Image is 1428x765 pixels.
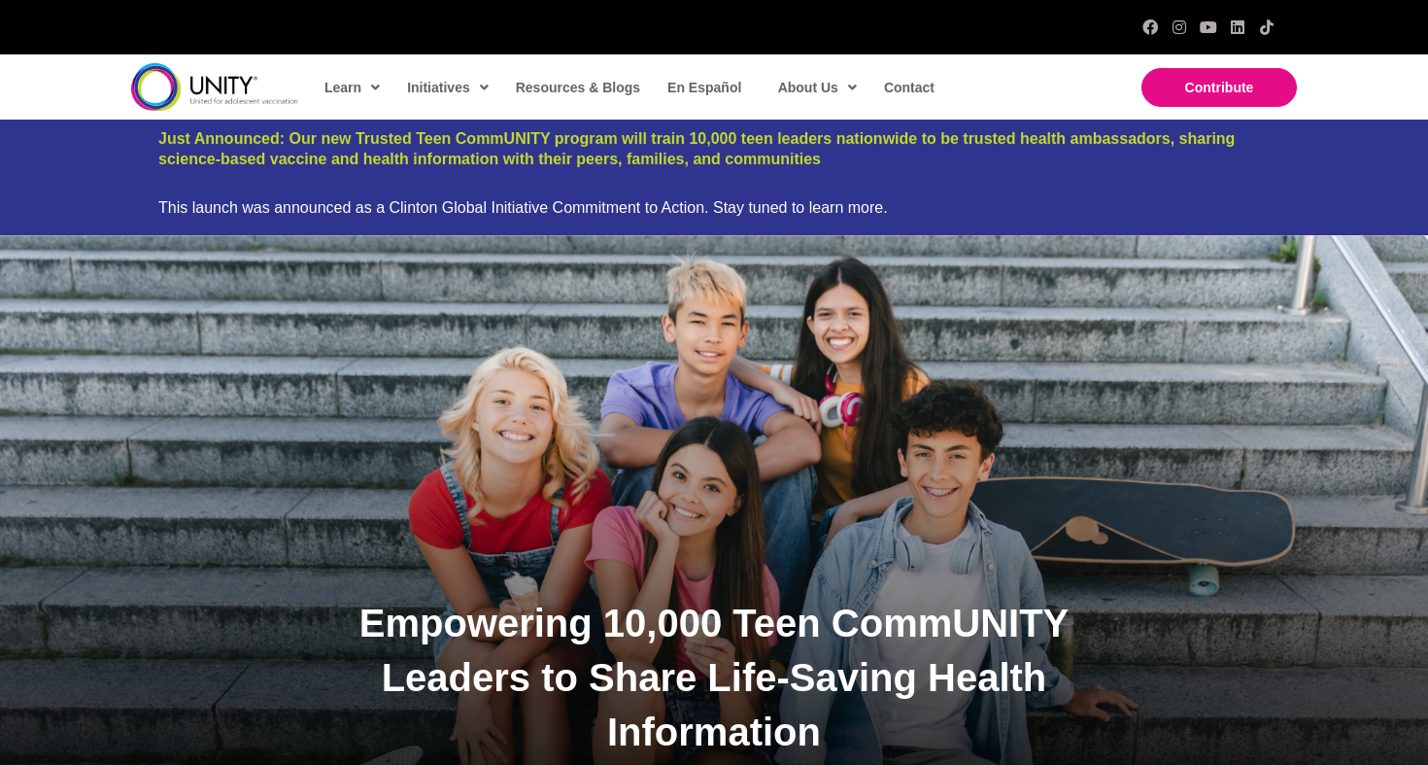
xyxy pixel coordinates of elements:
[1259,19,1275,35] a: TikTok
[874,65,942,110] a: Contact
[1201,19,1216,35] a: YouTube
[1172,19,1187,35] a: Instagram
[1230,19,1245,35] a: LinkedIn
[1141,68,1297,107] a: Contribute
[407,73,489,102] span: Initiatives
[658,65,749,110] a: En Español
[1185,80,1254,95] span: Contribute
[158,198,1270,217] div: This launch was announced as a Clinton Global Initiative Commitment to Action. Stay tuned to lear...
[516,80,640,95] span: Resources & Blogs
[359,602,1070,753] span: Empowering 10,000 Teen CommUNITY Leaders to Share Life-Saving Health Information
[768,65,865,110] a: About Us
[884,80,935,95] span: Contact
[131,63,298,111] img: unity-logo-dark
[324,73,380,102] span: Learn
[667,80,741,95] span: En Español
[506,65,648,110] a: Resources & Blogs
[1142,19,1158,35] a: Facebook
[778,73,857,102] span: About Us
[158,130,1235,167] a: Just Announced: Our new Trusted Teen CommUNITY program will train 10,000 teen leaders nationwide ...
